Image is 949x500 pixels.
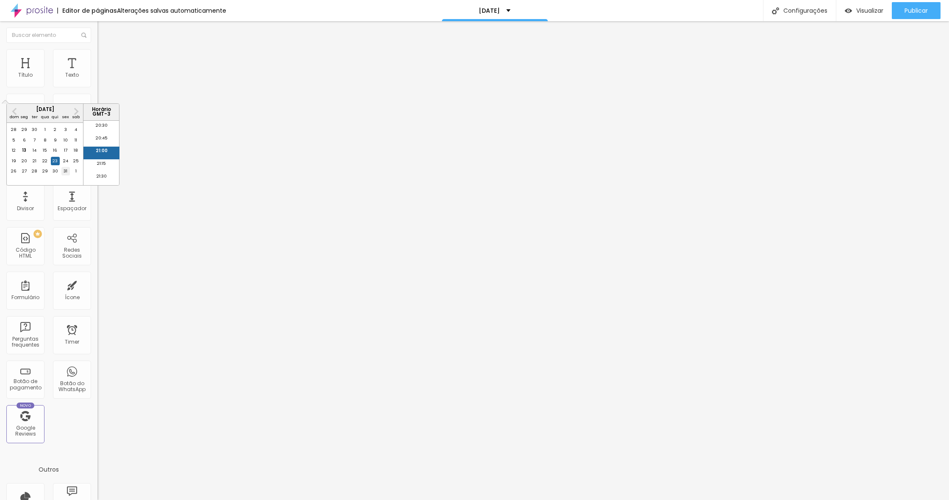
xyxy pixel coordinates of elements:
div: Botão de pagamento [8,378,42,391]
button: Next Month [69,105,83,118]
div: Novo [17,403,35,408]
div: sex [61,113,70,121]
div: Choose terça-feira, 30 de setembro de 2025 [31,125,39,134]
div: Choose segunda-feira, 20 de outubro de 2025 [20,157,28,165]
div: [DATE] [7,107,83,112]
div: Choose domingo, 5 de outubro de 2025 [10,136,18,144]
div: ter [31,113,39,121]
div: Choose sexta-feira, 31 de outubro de 2025 [61,167,70,175]
div: Choose domingo, 19 de outubro de 2025 [10,157,18,165]
div: Choose sexta-feira, 24 de outubro de 2025 [61,157,70,165]
div: Choose quinta-feira, 30 de outubro de 2025 [51,167,59,175]
div: Choose domingo, 26 de outubro de 2025 [10,167,18,175]
li: 21:45 [83,185,119,197]
div: Choose quarta-feira, 15 de outubro de 2025 [41,146,49,155]
button: Visualizar [836,2,892,19]
div: Choose sábado, 4 de outubro de 2025 [72,125,80,134]
div: Perguntas frequentes [8,336,42,348]
div: Choose sábado, 11 de outubro de 2025 [72,136,80,144]
div: Choose sábado, 18 de outubro de 2025 [72,146,80,155]
div: Choose sábado, 1 de novembro de 2025 [72,167,80,175]
p: Horário [86,107,117,112]
div: Ícone [65,294,80,300]
button: Previous Month [8,105,21,118]
li: 21:00 [83,147,119,159]
div: Choose sábado, 25 de outubro de 2025 [72,157,80,165]
input: Buscar elemento [6,28,91,43]
li: 20:30 [83,121,119,134]
img: view-1.svg [845,7,852,14]
div: Choose terça-feira, 14 de outubro de 2025 [31,146,39,155]
div: Timer [65,339,79,345]
div: Choose terça-feira, 28 de outubro de 2025 [31,167,39,175]
div: Espaçador [58,206,86,211]
li: 21:15 [83,159,119,172]
div: Choose segunda-feira, 6 de outubro de 2025 [20,136,28,144]
div: Botão do WhatsApp [55,381,89,393]
div: Choose quinta-feira, 23 de outubro de 2025 [51,157,59,165]
div: Choose quarta-feira, 8 de outubro de 2025 [41,136,49,144]
div: Texto [65,72,79,78]
img: Icone [81,33,86,38]
div: Editor de páginas [57,8,117,14]
div: Título [18,72,33,78]
div: Choose segunda-feira, 29 de setembro de 2025 [20,125,28,134]
div: Choose quinta-feira, 2 de outubro de 2025 [51,125,59,134]
div: qui [51,113,59,121]
div: Choose segunda-feira, 13 de outubro de 2025 [20,146,28,155]
div: Divisor [17,206,34,211]
li: 20:45 [83,134,119,147]
div: Choose terça-feira, 7 de outubro de 2025 [31,136,39,144]
div: Choose segunda-feira, 27 de outubro de 2025 [20,167,28,175]
p: GMT -3 [86,112,117,117]
div: Código HTML [8,247,42,259]
div: Choose quarta-feira, 29 de outubro de 2025 [41,167,49,175]
li: 21:30 [83,172,119,185]
iframe: Editor [97,21,949,500]
div: Formulário [11,294,39,300]
div: Choose domingo, 12 de outubro de 2025 [10,146,18,155]
img: Icone [772,7,779,14]
div: Choose quinta-feira, 9 de outubro de 2025 [51,136,59,144]
div: qua [41,113,49,121]
div: Google Reviews [8,425,42,437]
div: Choose quinta-feira, 16 de outubro de 2025 [51,146,59,155]
div: Choose sexta-feira, 10 de outubro de 2025 [61,136,70,144]
div: seg [20,113,28,121]
div: Alterações salvas automaticamente [117,8,226,14]
div: Choose sexta-feira, 3 de outubro de 2025 [61,125,70,134]
p: [DATE] [479,8,500,14]
button: Publicar [892,2,941,19]
div: Choose domingo, 28 de setembro de 2025 [10,125,18,134]
span: Visualizar [856,7,883,14]
span: Publicar [905,7,928,14]
div: Choose quarta-feira, 1 de outubro de 2025 [41,125,49,134]
div: Choose sexta-feira, 17 de outubro de 2025 [61,146,70,155]
div: Redes Sociais [55,247,89,259]
div: Choose quarta-feira, 22 de outubro de 2025 [41,157,49,165]
div: Choose terça-feira, 21 de outubro de 2025 [31,157,39,165]
div: month 2025-10 [9,125,81,177]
